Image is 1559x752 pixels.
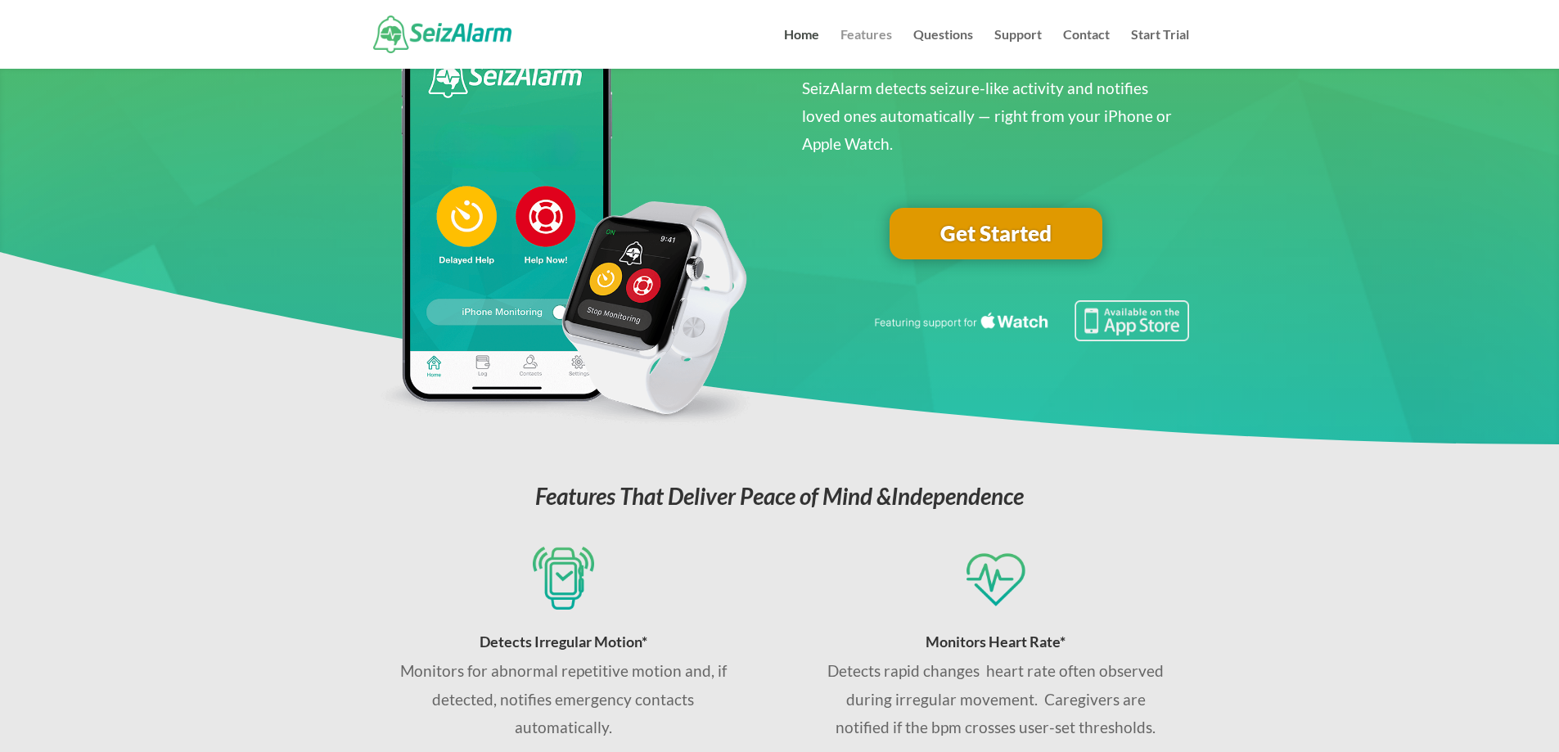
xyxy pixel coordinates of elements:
p: Detects rapid changes heart rate often observed during irregular movement. Caregivers are notifie... [820,657,1171,741]
a: Questions [913,29,973,69]
a: Contact [1063,29,1110,69]
a: Features [840,29,892,69]
img: Seizure detection available in the Apple App Store. [872,300,1189,341]
span: SeizAlarm detects seizure-like activity and notifies loved ones automatically — right from your i... [802,79,1172,153]
a: Start Trial [1131,29,1189,69]
img: Monitors for seizures using heart rate [965,547,1025,610]
img: Detects seizures via iPhone and Apple Watch sensors [533,547,593,610]
a: Support [994,29,1042,69]
p: Monitors for abnormal repetitive motion and, if detected, notifies emergency contacts automatically. [388,657,739,741]
span: Detects Irregular Motion* [480,633,647,651]
img: SeizAlarm [373,16,511,52]
a: Get Started [890,208,1102,260]
span: Independence [891,482,1024,510]
em: Features That Deliver Peace of Mind & [535,482,1024,510]
span: Monitors Heart Rate* [926,633,1066,651]
a: Featuring seizure detection support for the Apple Watch [872,326,1189,344]
a: Home [784,29,819,69]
